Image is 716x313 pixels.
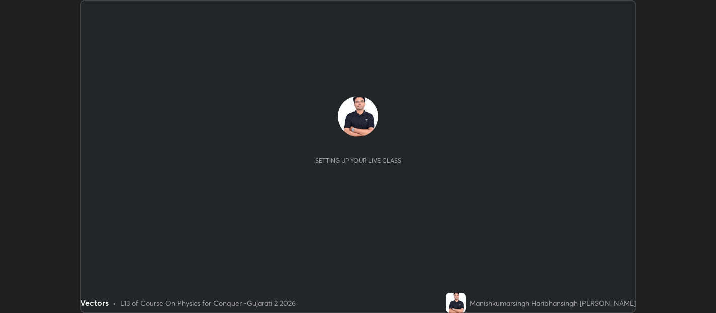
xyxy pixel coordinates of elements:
[470,298,636,308] div: Manishkumarsingh Haribhansingh [PERSON_NAME]
[113,298,116,308] div: •
[338,96,378,137] img: b9b8c977c0ad43fea1605c3bc145410e.jpg
[80,297,109,309] div: Vectors
[315,157,401,164] div: Setting up your live class
[120,298,296,308] div: L13 of Course On Physics for Conquer -Gujarati 2 2026
[446,293,466,313] img: b9b8c977c0ad43fea1605c3bc145410e.jpg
